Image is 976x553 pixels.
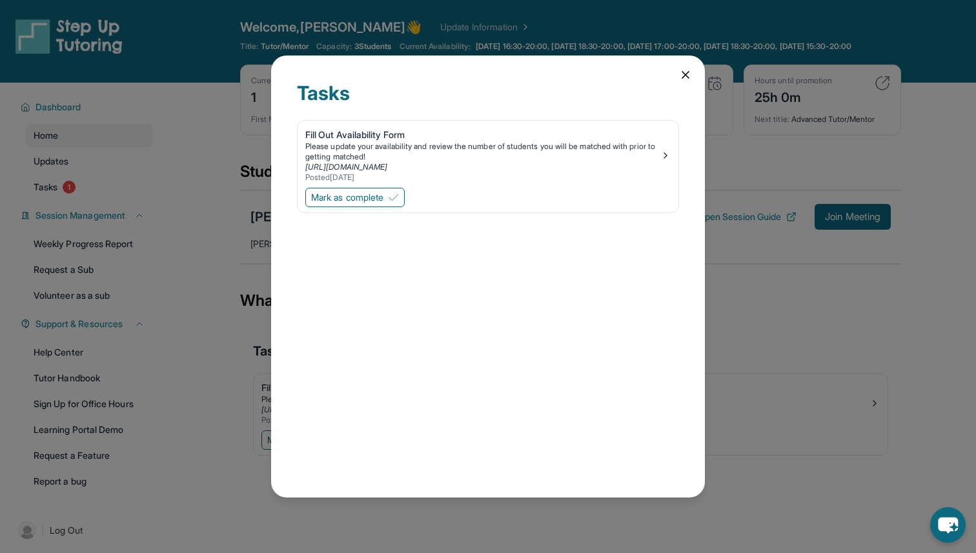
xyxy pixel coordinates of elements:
a: [URL][DOMAIN_NAME] [305,162,387,172]
div: Please update your availability and review the number of students you will be matched with prior ... [305,141,660,162]
a: Fill Out Availability FormPlease update your availability and review the number of students you w... [298,121,678,185]
img: Mark as complete [389,192,399,203]
button: Mark as complete [305,188,405,207]
span: Mark as complete [311,191,383,204]
div: Fill Out Availability Form [305,128,660,141]
div: Tasks [297,81,679,120]
div: Posted [DATE] [305,172,660,183]
button: chat-button [930,507,966,543]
